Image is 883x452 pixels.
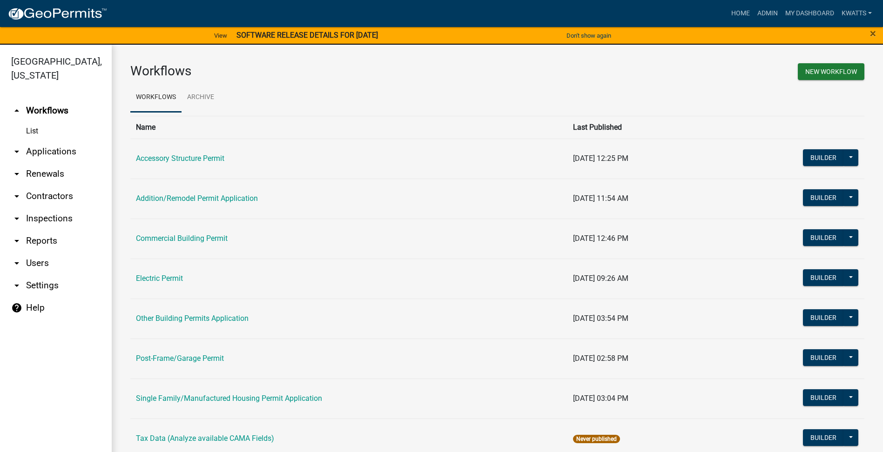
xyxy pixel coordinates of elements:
span: [DATE] 12:46 PM [573,234,628,243]
button: Builder [803,269,844,286]
span: [DATE] 02:58 PM [573,354,628,363]
button: Builder [803,429,844,446]
i: arrow_drop_up [11,105,22,116]
i: arrow_drop_down [11,191,22,202]
button: Builder [803,389,844,406]
span: × [870,27,876,40]
a: Home [728,5,754,22]
span: [DATE] 03:54 PM [573,314,628,323]
a: Tax Data (Analyze available CAMA Fields) [136,434,274,443]
span: [DATE] 12:25 PM [573,154,628,163]
span: Never published [573,435,620,443]
a: Admin [754,5,782,22]
i: help [11,302,22,313]
a: Single Family/Manufactured Housing Permit Application [136,394,322,403]
a: Post-Frame/Garage Permit [136,354,224,363]
a: Accessory Structure Permit [136,154,224,163]
a: Workflows [130,83,182,113]
a: Archive [182,83,220,113]
button: Close [870,28,876,39]
span: [DATE] 11:54 AM [573,194,628,203]
a: Addition/Remodel Permit Application [136,194,258,203]
i: arrow_drop_down [11,168,22,179]
a: Commercial Building Permit [136,234,228,243]
a: Electric Permit [136,274,183,283]
i: arrow_drop_down [11,213,22,224]
a: Other Building Permits Application [136,314,249,323]
strong: SOFTWARE RELEASE DETAILS FOR [DATE] [236,31,378,40]
i: arrow_drop_down [11,146,22,157]
i: arrow_drop_down [11,280,22,291]
button: New Workflow [798,63,864,80]
button: Don't show again [563,28,615,43]
h3: Workflows [130,63,491,79]
button: Builder [803,229,844,246]
i: arrow_drop_down [11,258,22,269]
a: Kwatts [838,5,876,22]
th: Name [130,116,567,139]
button: Builder [803,309,844,326]
button: Builder [803,189,844,206]
button: Builder [803,149,844,166]
i: arrow_drop_down [11,235,22,246]
a: View [210,28,231,43]
button: Builder [803,349,844,366]
a: My Dashboard [782,5,838,22]
span: [DATE] 03:04 PM [573,394,628,403]
th: Last Published [567,116,715,139]
span: [DATE] 09:26 AM [573,274,628,283]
